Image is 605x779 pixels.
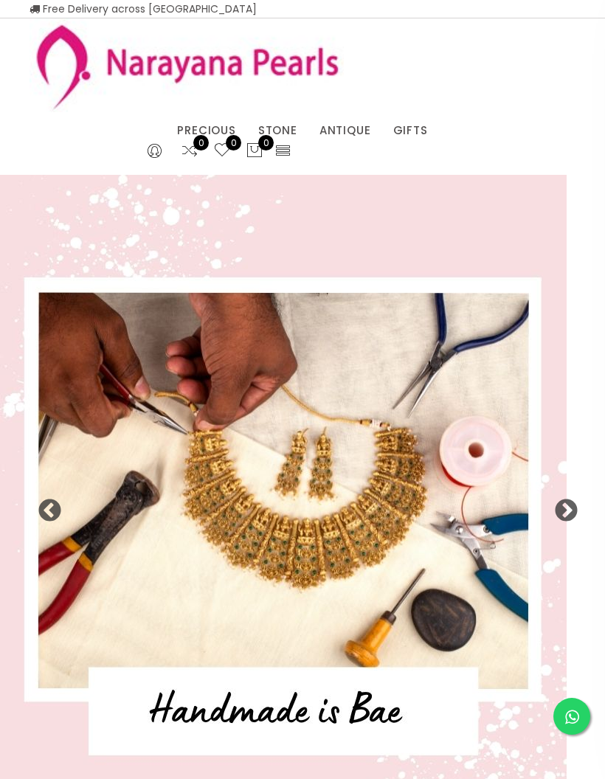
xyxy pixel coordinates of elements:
[37,499,52,513] button: Previous
[258,135,274,150] span: 0
[213,142,231,161] a: 0
[258,120,297,142] a: STONE
[553,499,568,513] button: Next
[319,120,371,142] a: ANTIQUE
[193,135,209,150] span: 0
[177,120,235,142] a: PRECIOUS
[30,1,257,16] span: Free Delivery across [GEOGRAPHIC_DATA]
[246,142,263,161] button: 0
[181,142,198,161] a: 0
[393,120,428,142] a: GIFTS
[226,135,241,150] span: 0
